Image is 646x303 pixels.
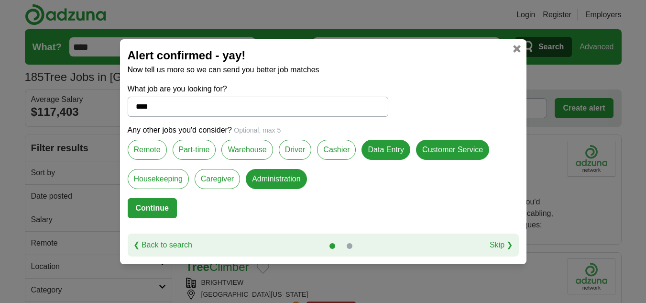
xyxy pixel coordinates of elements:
label: Driver [279,140,312,160]
a: Skip ❯ [490,239,513,251]
label: Customer Service [416,140,489,160]
h2: Alert confirmed - yay! [128,47,519,64]
label: Caregiver [195,169,240,189]
p: Any other jobs you'd consider? [128,124,519,136]
a: ❮ Back to search [133,239,192,251]
label: Warehouse [221,140,273,160]
button: Continue [128,198,177,218]
label: Housekeeping [128,169,189,189]
span: Optional, max 5 [234,126,281,134]
label: Administration [246,169,307,189]
label: Data Entry [361,140,410,160]
label: Remote [128,140,167,160]
label: Cashier [317,140,356,160]
p: Now tell us more so we can send you better job matches [128,64,519,76]
label: What job are you looking for? [128,83,388,95]
label: Part-time [173,140,216,160]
